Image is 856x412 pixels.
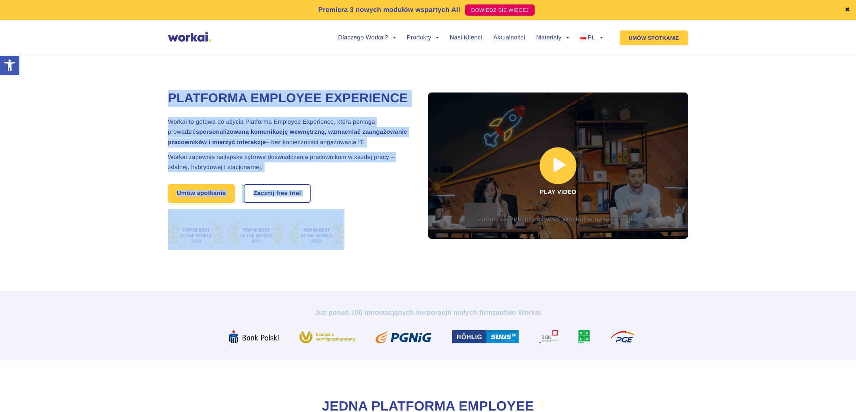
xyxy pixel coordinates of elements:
div: Play video [428,93,688,239]
a: Produkty [407,35,439,41]
a: Dlaczego Workai? [338,35,396,41]
h2: Workai to gotowa do użycia Platforma Employee Experience, która pomaga prowadzić – bez koniecznoś... [168,117,409,147]
a: ✖ [845,7,850,13]
a: DOWIEDZ SIĘ WIĘCEJ [465,4,535,16]
a: Materiały [536,35,569,41]
a: Aktualności [493,35,525,41]
h1: Platforma Employee Experience [168,90,409,107]
i: i małych firm [450,309,492,316]
p: Premiera 3 nowych modułów wspartych AI! [318,5,461,15]
a: Umów spotkanie [168,184,235,203]
a: Zacznij free trial [244,185,310,202]
h2: Już ponad 100 innowacyjnych korporacji zaufało Workai [222,308,634,317]
a: Nasi Klienci [450,35,482,41]
strong: spersonalizowaną komunikację wewnętrzną, wzmacniać zaangażowanie pracowników i mierzyć interakcje [168,129,407,145]
span: PL [588,35,595,41]
a: UMÓW SPOTKANIE [620,30,688,45]
h2: Workai zapewnia najlepsze cyfrowe doświadczenia pracownikom w każdej pracy – zdalnej, hybrydowej ... [168,152,409,172]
